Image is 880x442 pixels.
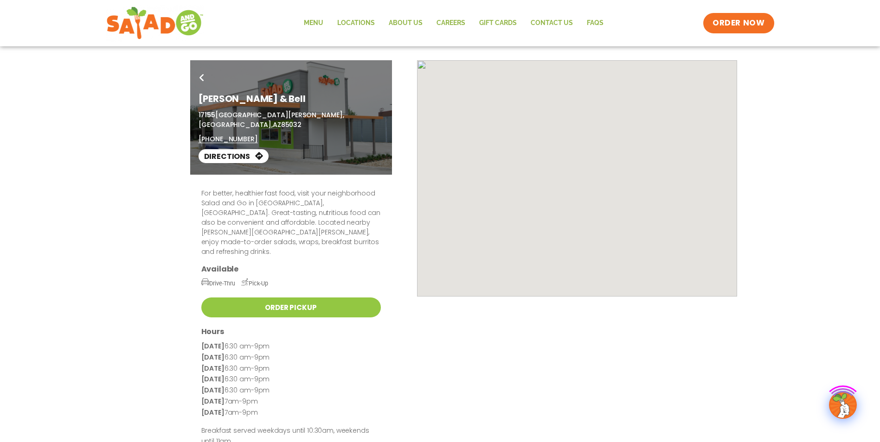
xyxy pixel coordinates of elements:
[201,396,381,407] p: 7am-9pm
[201,407,381,418] p: 7am-9pm
[201,408,225,417] strong: [DATE]
[201,364,225,373] strong: [DATE]
[199,134,258,144] a: [PHONE_NUMBER]
[472,13,524,34] a: GIFT CARDS
[201,374,225,384] strong: [DATE]
[201,341,381,352] p: 6:30 am-9pm
[199,149,269,163] a: Directions
[330,13,382,34] a: Locations
[201,374,381,385] p: 6:30 am-9pm
[201,385,381,396] p: 6:30 am-9pm
[201,352,381,363] p: 6:30 am-9pm
[215,110,344,120] span: [GEOGRAPHIC_DATA][PERSON_NAME],
[199,92,384,106] h1: [PERSON_NAME] & Bell
[297,13,330,34] a: Menu
[382,13,430,34] a: About Us
[201,327,381,336] h3: Hours
[580,13,610,34] a: FAQs
[199,110,215,120] span: 17155
[430,13,472,34] a: Careers
[201,397,225,406] strong: [DATE]
[201,385,225,395] strong: [DATE]
[106,5,204,42] img: new-SAG-logo-768×292
[297,13,610,34] nav: Menu
[241,280,268,287] span: Pick-Up
[201,363,381,374] p: 6:30 am-9pm
[201,280,235,287] span: Drive-Thru
[199,120,273,129] span: [GEOGRAPHIC_DATA],
[524,13,580,34] a: Contact Us
[713,18,764,29] span: ORDER NOW
[703,13,774,33] a: ORDER NOW
[201,353,225,362] strong: [DATE]
[201,189,381,257] p: For better, healthier fast food, visit your neighborhood Salad and Go in [GEOGRAPHIC_DATA], [GEOG...
[201,341,225,351] strong: [DATE]
[201,297,381,317] a: Order Pickup
[201,264,381,274] h3: Available
[273,120,281,129] span: AZ
[281,120,302,129] span: 85032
